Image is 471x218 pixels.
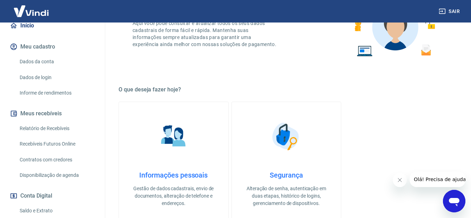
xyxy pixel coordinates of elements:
[17,121,96,136] a: Relatório de Recebíveis
[243,185,330,207] p: Alteração de senha, autenticação em duas etapas, histórico de logins, gerenciamento de dispositivos.
[269,119,304,154] img: Segurança
[17,70,96,85] a: Dados de login
[8,18,96,33] a: Início
[17,168,96,182] a: Disponibilização de agenda
[17,153,96,167] a: Contratos com credores
[17,86,96,100] a: Informe de rendimentos
[130,185,217,207] p: Gestão de dados cadastrais, envio de documentos, alteração de telefone e endereços.
[8,39,96,54] button: Meu cadastro
[393,173,407,187] iframe: Fechar mensagem
[17,204,96,218] a: Saldo e Extrato
[17,137,96,151] a: Recebíveis Futuros Online
[133,20,278,48] p: Aqui você pode consultar e atualizar todos os seus dados cadastrais de forma fácil e rápida. Mant...
[17,54,96,69] a: Dados da conta
[443,190,465,212] iframe: Botão para abrir a janela de mensagens
[8,106,96,121] button: Meus recebíveis
[4,5,59,11] span: Olá! Precisa de ajuda?
[8,0,54,22] img: Vindi
[8,188,96,204] button: Conta Digital
[410,172,465,187] iframe: Mensagem da empresa
[156,119,191,154] img: Informações pessoais
[119,86,454,93] h5: O que deseja fazer hoje?
[437,5,463,18] button: Sair
[243,171,330,179] h4: Segurança
[130,171,217,179] h4: Informações pessoais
